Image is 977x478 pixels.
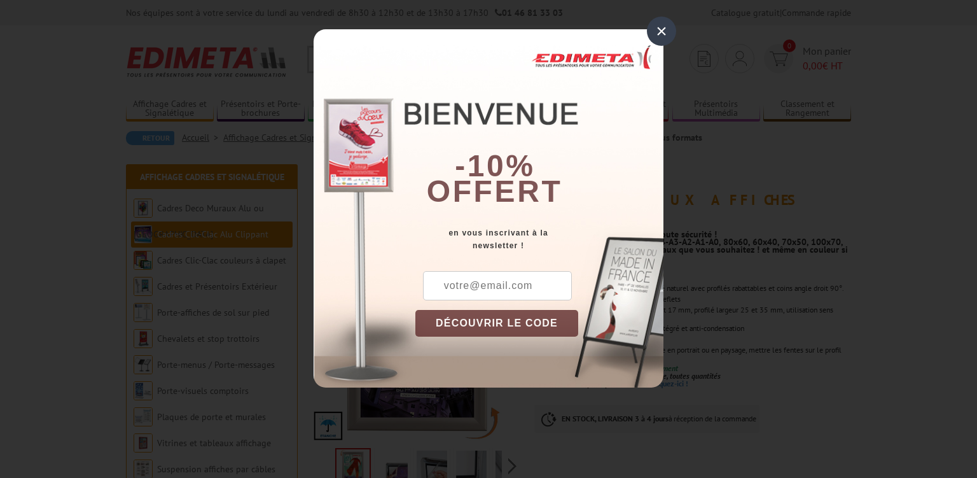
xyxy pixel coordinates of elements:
div: × [647,17,676,46]
input: votre@email.com [423,271,572,300]
b: -10% [455,149,535,183]
font: offert [427,174,563,208]
div: en vous inscrivant à la newsletter ! [415,227,663,252]
button: DÉCOUVRIR LE CODE [415,310,578,337]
